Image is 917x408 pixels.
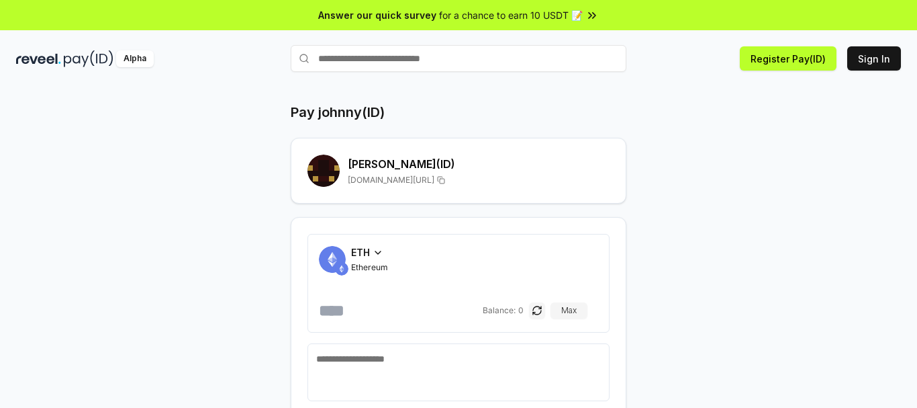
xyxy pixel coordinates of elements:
[351,245,370,259] span: ETH
[439,8,583,22] span: for a chance to earn 10 USDT 📝
[847,46,901,71] button: Sign In
[550,302,587,319] button: Max
[318,8,436,22] span: Answer our quick survey
[291,103,385,122] h1: Pay johnny(ID)
[116,50,154,67] div: Alpha
[348,175,434,186] span: [DOMAIN_NAME][URL]
[351,262,388,273] span: Ethereum
[483,305,516,316] span: Balance:
[518,305,524,316] span: 0
[16,50,61,67] img: reveel_dark
[348,156,610,172] h2: [PERSON_NAME] (ID)
[740,46,836,71] button: Register Pay(ID)
[64,50,113,67] img: pay_id
[335,262,348,276] img: ETH.svg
